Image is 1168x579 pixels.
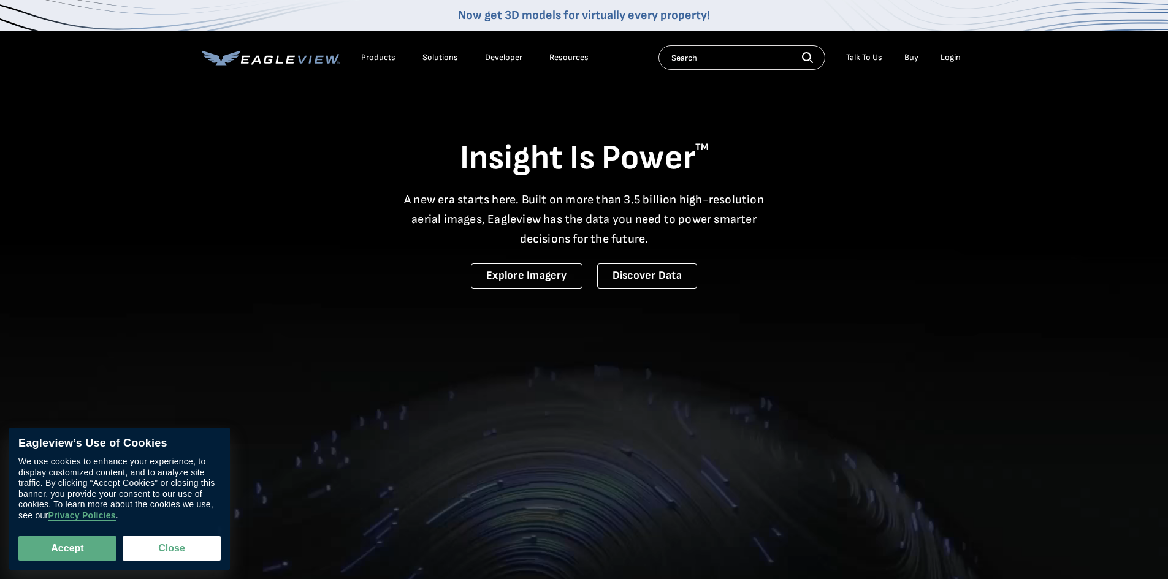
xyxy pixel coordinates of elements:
[18,536,116,561] button: Accept
[18,456,221,521] div: We use cookies to enhance your experience, to display customized content, and to analyze site tra...
[904,52,918,63] a: Buy
[941,52,961,63] div: Login
[695,142,709,153] sup: TM
[361,52,395,63] div: Products
[397,190,772,249] p: A new era starts here. Built on more than 3.5 billion high-resolution aerial images, Eagleview ha...
[48,510,115,521] a: Privacy Policies
[471,263,582,289] a: Explore Imagery
[123,536,221,561] button: Close
[658,45,825,70] input: Search
[597,263,697,289] a: Discover Data
[422,52,458,63] div: Solutions
[458,8,710,23] a: Now get 3D models for virtually every property!
[846,52,882,63] div: Talk To Us
[549,52,589,63] div: Resources
[485,52,522,63] a: Developer
[202,137,967,180] h1: Insight Is Power
[18,437,221,450] div: Eagleview’s Use of Cookies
